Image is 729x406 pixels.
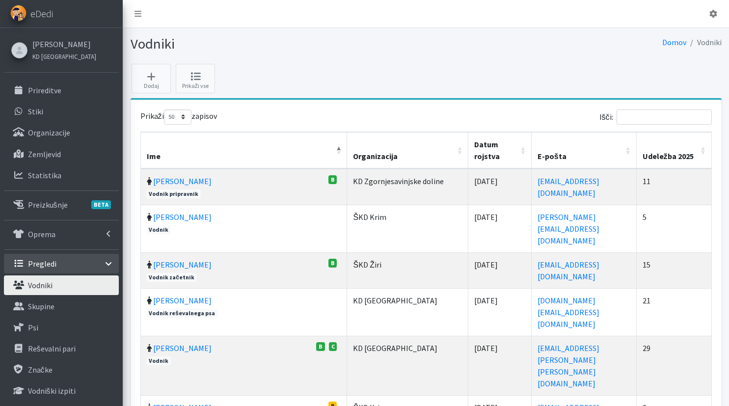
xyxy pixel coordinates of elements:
[147,225,171,234] span: Vodnik
[28,200,68,210] p: Preizkušnje
[147,273,197,282] span: Vodnik začetnik
[637,132,712,169] th: Udeležba 2025: vključite za naraščujoči sort
[32,38,96,50] a: [PERSON_NAME]
[329,342,337,351] span: C
[468,132,532,169] th: Datum rojstva: vključite za naraščujoči sort
[347,132,468,169] th: Organizacija: vključite za naraščujoči sort
[28,323,38,332] p: Psi
[176,64,215,93] a: Prikaži vse
[347,336,468,395] td: KD [GEOGRAPHIC_DATA]
[153,212,212,222] a: [PERSON_NAME]
[4,81,119,100] a: Prireditve
[28,344,76,353] p: Reševalni pari
[4,165,119,185] a: Statistika
[131,35,423,53] h1: Vodniki
[468,169,532,205] td: [DATE]
[132,64,171,93] a: Dodaj
[153,296,212,305] a: [PERSON_NAME]
[153,343,212,353] a: [PERSON_NAME]
[140,109,217,125] label: Prikaži zapisov
[147,189,201,198] span: Vodnik pripravnik
[4,275,119,295] a: Vodniki
[32,53,96,60] small: KD [GEOGRAPHIC_DATA]
[637,205,712,252] td: 5
[538,212,599,245] a: [PERSON_NAME][EMAIL_ADDRESS][DOMAIN_NAME]
[599,109,712,125] label: Išči:
[28,301,54,311] p: Skupine
[4,195,119,215] a: PreizkušnjeBETA
[4,123,119,142] a: Organizacije
[637,169,712,205] td: 11
[28,170,61,180] p: Statistika
[147,309,217,318] span: Vodnik reševalnega psa
[662,37,686,47] a: Domov
[4,144,119,164] a: Zemljevid
[32,50,96,62] a: KD [GEOGRAPHIC_DATA]
[153,260,212,270] a: [PERSON_NAME]
[538,176,599,198] a: [EMAIL_ADDRESS][DOMAIN_NAME]
[153,176,212,186] a: [PERSON_NAME]
[28,386,76,396] p: Vodniški izpiti
[538,343,599,388] a: [EMAIL_ADDRESS][PERSON_NAME][PERSON_NAME][DOMAIN_NAME]
[468,252,532,288] td: [DATE]
[91,200,111,209] span: BETA
[347,252,468,288] td: ŠKD Žiri
[538,260,599,281] a: [EMAIL_ADDRESS][DOMAIN_NAME]
[468,205,532,252] td: [DATE]
[4,339,119,358] a: Reševalni pari
[328,175,337,184] span: B
[28,85,61,95] p: Prireditve
[328,259,337,268] span: B
[637,252,712,288] td: 15
[4,318,119,337] a: Psi
[4,224,119,244] a: Oprema
[686,35,722,50] li: Vodniki
[30,6,53,21] span: eDedi
[617,109,712,125] input: Išči:
[10,5,27,21] img: eDedi
[468,288,532,336] td: [DATE]
[4,360,119,379] a: Značke
[4,381,119,401] a: Vodniški izpiti
[141,132,348,169] th: Ime: vključite za padajoči sort
[316,342,325,351] span: B
[4,297,119,316] a: Skupine
[4,102,119,121] a: Stiki
[147,356,171,365] span: Vodnik
[28,107,43,116] p: Stiki
[4,254,119,273] a: Pregledi
[347,288,468,336] td: KD [GEOGRAPHIC_DATA]
[28,280,53,290] p: Vodniki
[347,205,468,252] td: ŠKD Krim
[532,132,637,169] th: E-pošta: vključite za naraščujoči sort
[28,259,56,269] p: Pregledi
[28,229,55,239] p: Oprema
[28,365,53,375] p: Značke
[28,149,61,159] p: Zemljevid
[637,336,712,395] td: 29
[538,296,599,329] a: [DOMAIN_NAME][EMAIL_ADDRESS][DOMAIN_NAME]
[468,336,532,395] td: [DATE]
[347,169,468,205] td: KD Zgornjesavinjske doline
[164,109,191,125] select: Prikažizapisov
[637,288,712,336] td: 21
[28,128,70,137] p: Organizacije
